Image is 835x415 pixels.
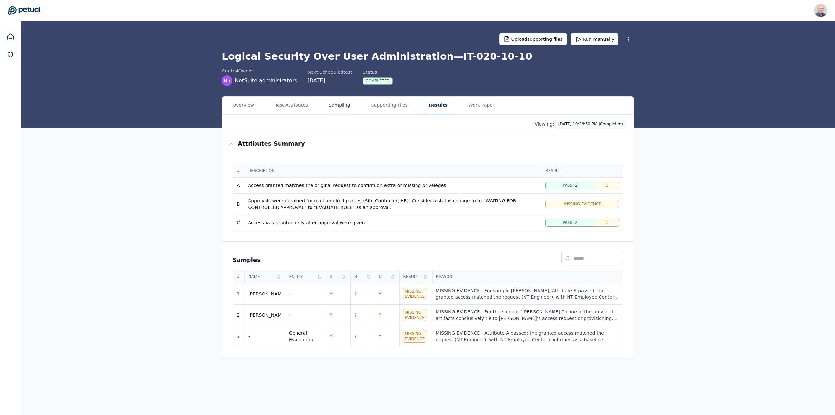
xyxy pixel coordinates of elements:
[403,330,426,343] div: Missing Evidence
[308,69,352,75] div: Next Scheduled test
[248,168,537,173] span: Description
[499,33,567,45] button: Uploadsupporting files
[224,77,230,84] span: Na
[233,283,244,305] td: 1
[436,309,619,322] div: MISSING EVIDENCE - For the sample “[PERSON_NAME],” none of the provided artifacts conclusively ti...
[248,219,538,226] div: Access was granted only after approval were given
[535,121,554,127] p: Viewing:
[289,330,322,343] div: General Evaluation
[379,274,388,279] span: C
[330,334,333,339] span: Y
[379,312,381,318] span: ?
[289,291,291,297] div: -
[222,134,634,153] button: Attributes summary
[363,69,393,75] div: Status
[545,168,619,173] span: Result
[379,291,382,296] span: Y
[289,274,315,279] span: Entity
[237,274,240,279] span: #
[555,120,626,128] button: [DATE] 10:28:50 PM (Completed)
[563,220,577,225] span: Pass: 2
[233,255,261,264] h2: Samples
[571,33,618,45] button: Run manually
[233,194,244,215] td: B
[272,97,311,114] button: Test Attributes
[814,4,827,17] img: Harel K
[606,183,608,188] span: 1
[233,215,244,231] td: C
[355,274,364,279] span: B
[606,220,608,225] span: 1
[403,288,426,300] div: Missing Evidence
[466,97,497,114] button: Work Paper
[563,183,577,188] span: Pass: 2
[354,312,357,318] span: ?
[3,29,18,45] a: Dashboard
[326,97,353,114] button: Sampling
[363,77,393,85] div: Completed
[379,334,382,339] span: Y
[436,330,619,343] div: MISSING EVIDENCE - Attribute A passed: the granted access matched the request (NT Engineer), with...
[289,312,291,318] div: -
[354,334,357,339] span: ?
[248,198,538,211] div: Approvals were obtained from all required parties (Site Controller, HR). Consider a status change...
[238,139,305,148] h3: Attributes summary
[248,333,250,340] div: -
[8,6,40,15] a: Go to Dashboard
[354,291,357,296] span: ?
[233,178,244,194] td: A
[436,274,619,279] span: Reason
[426,97,450,114] button: Results
[222,51,634,62] h1: Logical Security Over User Administration — IT-020-10-10
[308,77,352,85] div: [DATE]
[248,291,281,297] div: [PERSON_NAME]
[563,201,601,207] span: Missing Evidence
[235,77,297,85] span: NetSuite administrators
[230,97,257,114] button: Overview
[233,305,244,326] td: 2
[330,274,339,279] span: A
[248,182,538,189] div: Access granted matches the original request to confirm on extra or missing priveleges
[403,274,421,279] span: Result
[403,309,426,321] div: Missing Evidence
[330,291,333,296] span: Y
[622,33,634,45] button: More Options
[369,97,410,114] button: Supporting Files
[233,326,244,347] td: 3
[330,312,332,318] span: ?
[222,68,297,74] div: control Owner
[248,312,281,318] div: [PERSON_NAME]
[3,47,18,62] a: SOC 1 Reports
[237,168,240,173] span: #
[436,287,619,300] div: MISSING EVIDENCE - For sample [PERSON_NAME], Attribute A passed: the granted access matched the r...
[249,274,274,279] span: Name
